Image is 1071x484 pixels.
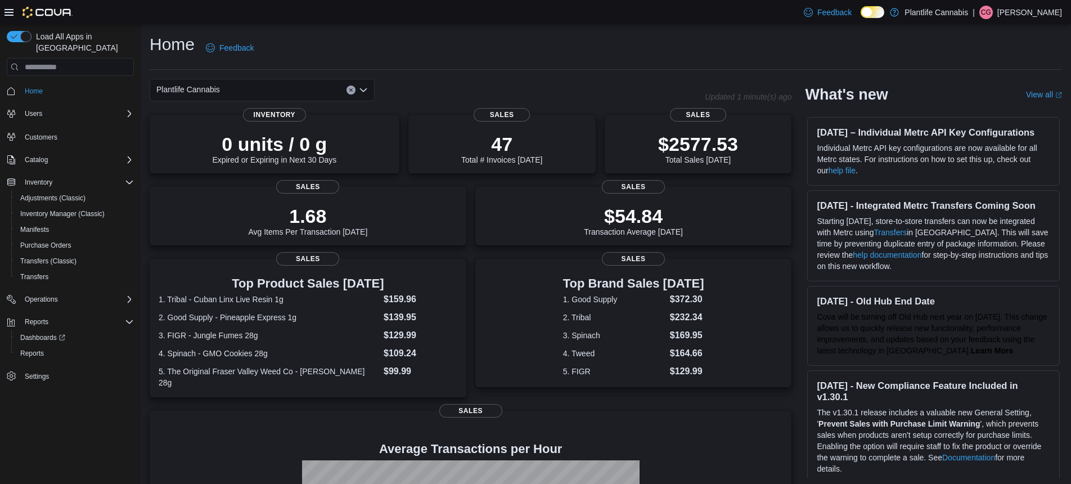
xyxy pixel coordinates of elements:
dd: $232.34 [670,311,704,324]
img: Cova [22,7,73,18]
button: Manifests [11,222,138,237]
p: $54.84 [584,205,683,227]
span: Sales [474,108,530,122]
span: Reports [20,349,44,358]
p: 0 units / 0 g [212,133,336,155]
dt: 4. Spinach - GMO Cookies 28g [159,348,379,359]
p: 47 [461,133,542,155]
div: Transaction Average [DATE] [584,205,683,236]
h4: Average Transactions per Hour [159,442,782,456]
dd: $159.96 [384,293,457,306]
span: Purchase Orders [16,239,134,252]
span: Cova will be turning off Old Hub next year on [DATE]. This change allows us to quickly release ne... [817,312,1047,355]
a: Documentation [942,453,995,462]
button: Operations [20,293,62,306]
button: Catalog [20,153,52,167]
input: Dark Mode [861,6,884,18]
dd: $109.24 [384,347,457,360]
h3: Top Brand Sales [DATE] [563,277,704,290]
dt: 3. FIGR - Jungle Fumes 28g [159,330,379,341]
span: Transfers (Classic) [20,257,76,266]
a: Feedback [201,37,258,59]
dt: 5. FIGR [563,366,665,377]
span: Manifests [20,225,49,234]
a: Home [20,84,47,98]
a: Manifests [16,223,53,236]
span: Users [25,109,42,118]
span: Dashboards [16,331,134,344]
dt: 3. Spinach [563,330,665,341]
span: Settings [20,369,134,383]
a: Adjustments (Classic) [16,191,90,205]
p: 1.68 [248,205,367,227]
span: Transfers (Classic) [16,254,134,268]
span: CG [981,6,991,19]
span: Customers [25,133,57,142]
span: Feedback [219,42,254,53]
dd: $139.95 [384,311,457,324]
span: Settings [25,372,49,381]
a: Transfers (Classic) [16,254,81,268]
span: Transfers [20,272,48,281]
button: Open list of options [359,86,368,95]
span: Purchase Orders [20,241,71,250]
h3: [DATE] - Old Hub End Date [817,295,1050,307]
p: Updated 1 minute(s) ago [705,92,791,101]
dd: $99.99 [384,365,457,378]
a: help file [829,166,856,175]
span: Home [25,87,43,96]
button: Purchase Orders [11,237,138,253]
button: Operations [2,292,138,307]
p: Starting [DATE], store-to-store transfers can now be integrated with Metrc using in [GEOGRAPHIC_D... [817,216,1050,272]
h3: [DATE] - New Compliance Feature Included in v1.30.1 [817,380,1050,402]
span: Operations [25,295,58,304]
span: Sales [602,180,665,194]
button: Reports [2,314,138,330]
span: Catalog [20,153,134,167]
button: Inventory [2,174,138,190]
p: $2577.53 [658,133,738,155]
button: Adjustments (Classic) [11,190,138,206]
svg: External link [1055,92,1062,98]
a: Feedback [799,1,856,24]
span: Catalog [25,155,48,164]
span: Adjustments (Classic) [20,194,85,203]
span: Load All Apps in [GEOGRAPHIC_DATA] [31,31,134,53]
dt: 1. Tribal - Cuban Linx Live Resin 1g [159,294,379,305]
a: Dashboards [16,331,70,344]
strong: Prevent Sales with Purchase Limit Warning [818,419,980,428]
span: Customers [20,129,134,144]
a: Purchase Orders [16,239,76,252]
button: Reports [11,346,138,361]
dt: 4. Tweed [563,348,665,359]
span: Plantlife Cannabis [156,83,220,96]
span: Sales [439,404,502,418]
span: Adjustments (Classic) [16,191,134,205]
h1: Home [150,33,195,56]
button: Settings [2,368,138,384]
a: Transfers [874,228,907,237]
h3: [DATE] - Integrated Metrc Transfers Coming Soon [817,200,1050,211]
span: Inventory Manager (Classic) [16,207,134,221]
div: Expired or Expiring in Next 30 Days [212,133,336,164]
button: Users [20,107,47,120]
a: Dashboards [11,330,138,346]
h3: [DATE] – Individual Metrc API Key Configurations [817,127,1050,138]
a: Learn More [971,346,1013,355]
button: Transfers [11,269,138,285]
span: Inventory [20,176,134,189]
p: The v1.30.1 release includes a valuable new General Setting, ' ', which prevents sales when produ... [817,407,1050,474]
a: Settings [20,370,53,383]
dd: $164.66 [670,347,704,360]
p: | [973,6,975,19]
span: Inventory Manager (Classic) [20,209,105,218]
h3: Top Product Sales [DATE] [159,277,457,290]
span: Users [20,107,134,120]
dt: 2. Tribal [563,312,665,323]
span: Reports [20,315,134,329]
span: Reports [16,347,134,360]
span: Sales [276,180,339,194]
dd: $129.99 [670,365,704,378]
span: Home [20,84,134,98]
